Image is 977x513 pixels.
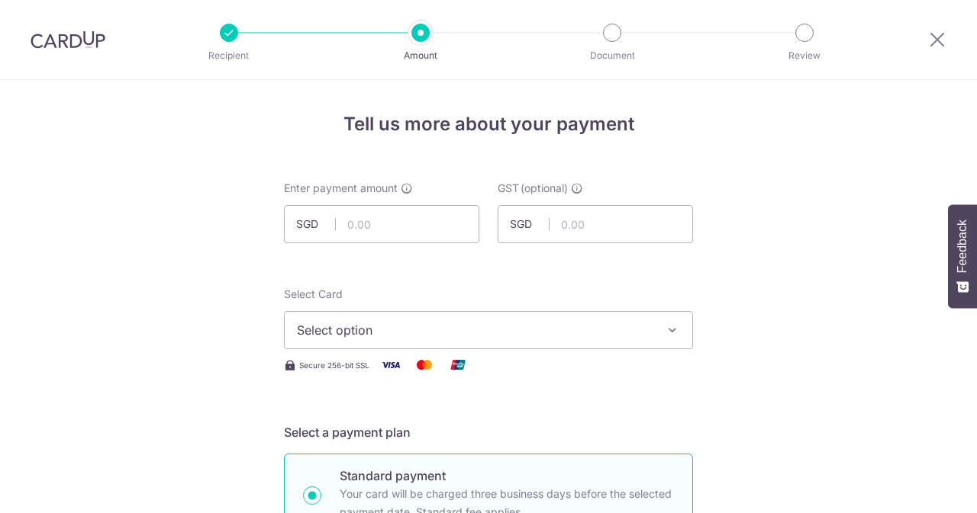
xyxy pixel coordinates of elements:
[284,311,693,349] button: Select option
[296,216,336,232] span: SGD
[284,287,343,300] span: translation missing: en.payables.payment_networks.credit_card.summary.labels.select_card
[284,181,398,196] span: Enter payment amount
[498,205,693,243] input: 0.00
[284,205,479,243] input: 0.00
[364,48,477,63] p: Amount
[498,181,519,196] span: GST
[956,220,969,273] span: Feedback
[299,359,369,371] span: Secure 256-bit SSL
[340,467,674,485] p: Standard payment
[31,30,105,49] img: CardUp
[409,355,440,374] img: Mastercard
[748,48,861,63] p: Review
[521,181,568,196] span: (optional)
[376,355,406,374] img: Visa
[173,48,285,63] p: Recipient
[284,423,693,441] h5: Select a payment plan
[284,111,693,138] h4: Tell us more about your payment
[443,355,473,374] img: Union Pay
[948,204,977,308] button: Feedback - Show survey
[297,321,653,339] span: Select option
[556,48,669,63] p: Document
[510,216,550,232] span: SGD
